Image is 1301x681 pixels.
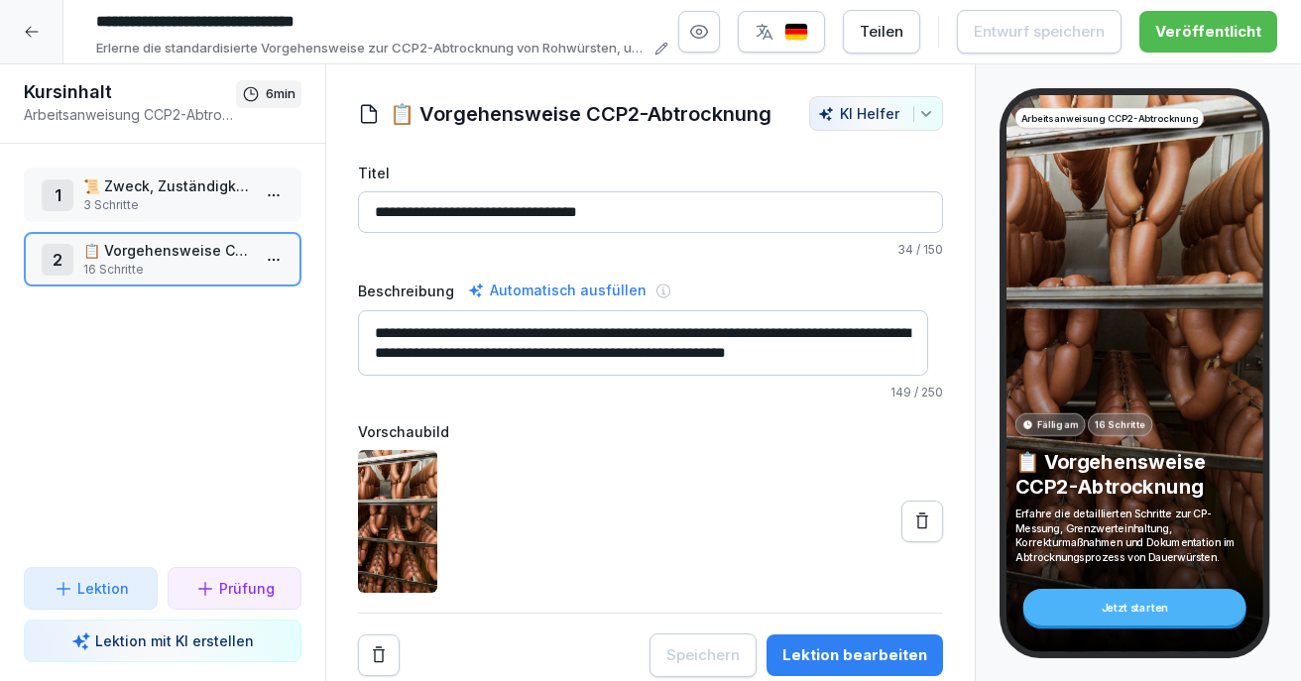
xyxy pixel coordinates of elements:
[464,279,650,302] div: Automatisch ausfüllen
[266,84,296,104] p: 6 min
[168,567,301,610] button: Prüfung
[358,450,437,593] img: zcgmbcarv30x6g90f8glyzrp.png
[1023,589,1246,625] div: Jetzt starten
[219,578,275,599] p: Prüfung
[818,105,934,122] div: KI Helfer
[860,21,903,43] div: Teilen
[24,80,236,104] h1: Kursinhalt
[358,384,943,401] p: / 250
[897,242,913,257] span: 34
[1139,11,1277,53] button: Veröffentlicht
[1021,111,1198,125] p: Arbeitsanweisung CCP2-Abtrocknung
[24,104,236,125] p: Arbeitsanweisung CCP2-Abtrocknung
[83,261,250,279] p: 16 Schritte
[42,179,73,211] div: 1
[782,644,927,666] div: Lektion bearbeiten
[1015,507,1254,564] p: Erfahre die detaillierten Schritte zur CP-Messung, Grenzwerteinhaltung, Korrekturmaßnahmen und Do...
[784,23,808,42] img: de.svg
[24,620,301,662] button: Lektion mit KI erstellen
[957,10,1122,54] button: Entwurf speichern
[77,578,129,599] p: Lektion
[358,634,400,676] button: Remove
[24,567,158,610] button: Lektion
[358,241,943,259] p: / 150
[83,196,250,214] p: 3 Schritte
[83,175,250,196] p: 📜 Zweck, Zuständigkeiten und Geltungsbereich
[974,21,1105,43] div: Entwurf speichern
[95,630,254,651] p: Lektion mit KI erstellen
[83,240,250,261] p: 📋 Vorgehensweise CCP2-Abtrocknung
[1015,449,1254,499] p: 📋 Vorgehensweise CCP2-Abtrocknung
[650,633,757,677] button: Speichern
[843,10,920,54] button: Teilen
[42,244,73,276] div: 2
[767,634,943,676] button: Lektion bearbeiten
[809,96,943,131] button: KI Helfer
[96,39,649,58] p: Erlerne die standardisierte Vorgehensweise zur CCP2-Abtrocknung von Rohwürsten, um gleichbleibend...
[1155,21,1261,43] div: Veröffentlicht
[390,99,771,129] h1: 📋 Vorgehensweise CCP2-Abtrocknung
[358,421,943,442] label: Vorschaubild
[890,385,911,399] span: 149
[1095,417,1145,431] p: 16 Schritte
[1037,417,1079,431] p: Fällig am
[358,281,454,301] label: Beschreibung
[666,644,740,666] div: Speichern
[24,232,301,286] div: 2📋 Vorgehensweise CCP2-Abtrocknung16 Schritte
[358,163,943,183] label: Titel
[24,168,301,222] div: 1📜 Zweck, Zuständigkeiten und Geltungsbereich3 Schritte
